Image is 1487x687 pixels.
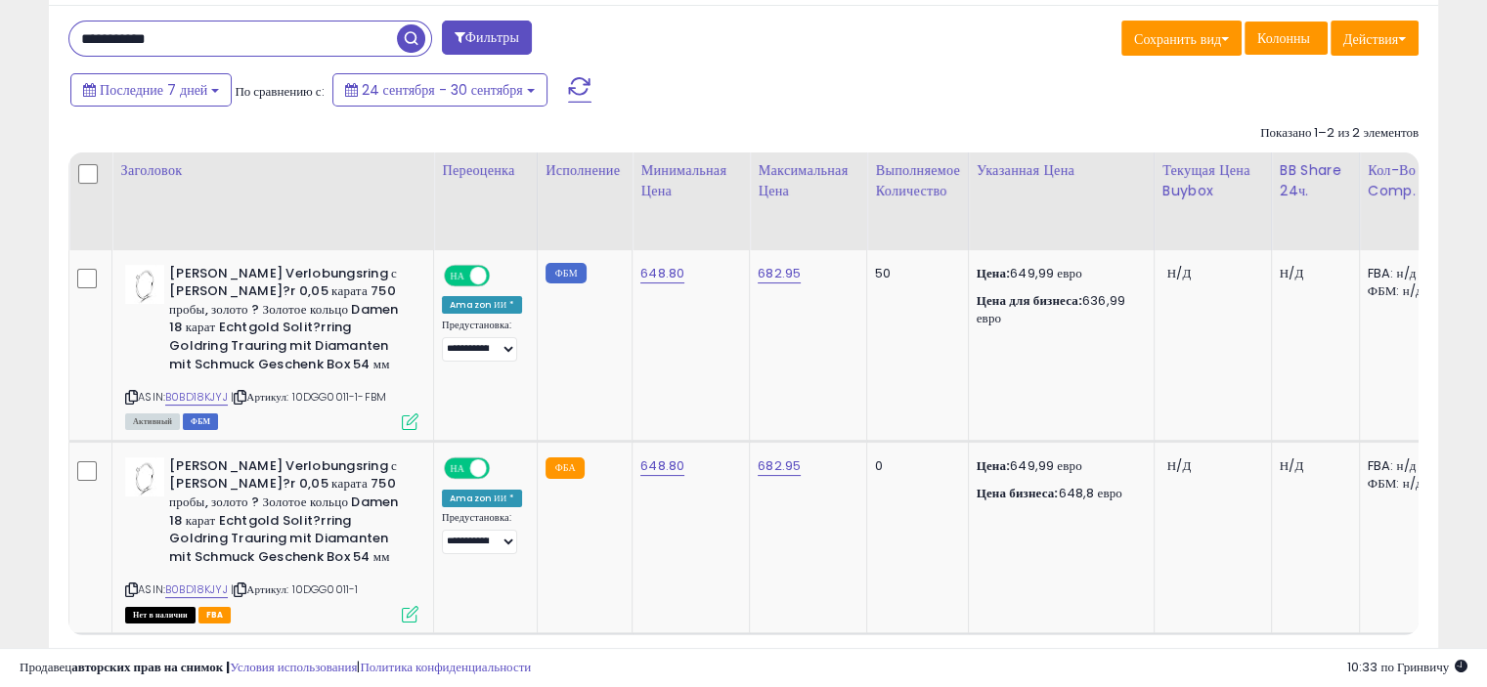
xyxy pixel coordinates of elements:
img: 31f+YOry0DL._SL40_.jpg [125,457,164,496]
font: FBA: н/д [1368,264,1417,282]
font: Минимальная цена [640,160,726,200]
font: 0 [875,456,883,475]
font: Amazon ИИ * [450,299,514,311]
font: Указанная цена [977,160,1074,180]
img: 31f+YOry0DL._SL40_.jpg [125,265,164,304]
font: Заголовок [120,160,182,180]
font: Нет в наличии [133,610,188,621]
font: Предустановка: [442,318,511,332]
font: Цена: [977,456,1011,475]
font: ФБМ: н/д [1368,281,1422,300]
button: Последние 7 дней [70,73,232,107]
font: Показано 1–2 из 2 элементов [1260,123,1419,142]
font: Amazon ИИ * [450,493,514,504]
font: Н/Д [1280,456,1304,475]
font: Цена для бизнеса: [977,291,1082,310]
button: 24 сентября - 30 сентября [332,73,547,107]
font: Последние 7 дней [100,80,207,100]
span: Все товары, которые в настоящее время отсутствуют на складе и недоступны для покупки на Amazon [125,607,196,623]
font: Переоценка [442,160,514,180]
font: Исполнение [546,160,620,180]
font: 649,99 евро [1010,264,1082,282]
a: B0BD18KJYJ [165,581,228,598]
font: [PERSON_NAME] Verlobungsring с [PERSON_NAME]?r 0,05 карата 750 пробы, золото ? Золотое кольцо Dam... [169,456,399,566]
font: B0BD18KJYJ [165,581,228,597]
font: Действия [1343,29,1398,49]
font: 648.80 [640,456,684,475]
font: FBA: н/д [1368,456,1417,475]
font: Артикул: 10DGG0011-1 [246,581,358,597]
font: Цена бизнеса: [977,484,1059,502]
font: Текущая цена Buybox [1162,160,1250,200]
font: [PERSON_NAME] Verlobungsring с [PERSON_NAME]?r 0,05 карата 750 пробы, золото ? Золотое кольцо Dam... [169,264,399,373]
button: Колонны [1245,21,1328,55]
font: Выполняемое количество [875,160,959,200]
font: Цена: [977,264,1011,282]
font: авторских прав на снимок | [71,658,230,676]
a: 682.95 [758,456,801,476]
font: | [357,658,360,676]
font: Предустановка: [442,510,511,525]
font: Артикул: 10DGG0011-1-FBM [246,389,386,405]
font: B0BD18KJYJ [165,389,228,405]
button: Фильтры [442,21,533,55]
font: Фильтры [465,27,519,47]
font: Н/Д [1280,264,1304,282]
font: Активный [133,416,172,427]
font: Колонны [1257,28,1310,48]
font: Сохранить вид [1134,29,1221,49]
font: Продавец [20,658,71,676]
font: ASIN: [138,581,165,597]
font: 682.95 [758,456,801,475]
a: Условия использования [230,658,357,676]
font: 24 сентября - 30 сентября [362,80,523,100]
a: B0BD18KJYJ [165,389,228,406]
font: 649,99 евро [1010,456,1082,475]
font: ASIN: [138,389,165,405]
a: 682.95 [758,264,801,283]
font: 648,8 евро [1058,484,1121,502]
font: BB Share 24ч. [1280,160,1341,200]
font: НА [450,461,463,475]
font: ФБМ [191,416,210,427]
font: Н/Д [1167,264,1192,282]
font: НА [450,269,463,282]
a: 648.80 [640,264,684,283]
font: | [231,389,234,405]
font: ФБМ [555,266,578,280]
font: Максимальная цена [758,160,848,200]
font: Н/Д [1167,456,1192,475]
button: Действия [1331,21,1419,56]
button: Сохранить вид [1121,21,1242,56]
font: Кол-во Comp. [1368,160,1416,200]
font: ФБА [555,460,576,475]
font: | [231,581,234,597]
font: 50 [875,264,891,282]
a: 648.80 [640,456,684,476]
font: FBA [206,610,224,621]
a: Политика конфиденциальности [360,658,531,676]
font: 636,99 евро [977,291,1125,327]
span: Все листинги в настоящее время доступны для покупки на Amazon [125,413,180,430]
font: По сравнению с: [235,82,324,101]
font: 10:33 по Гринвичу [1347,658,1449,676]
font: ФБМ: н/д [1368,474,1422,493]
span: 2025-10-8 10:35 GMT [1347,658,1467,676]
